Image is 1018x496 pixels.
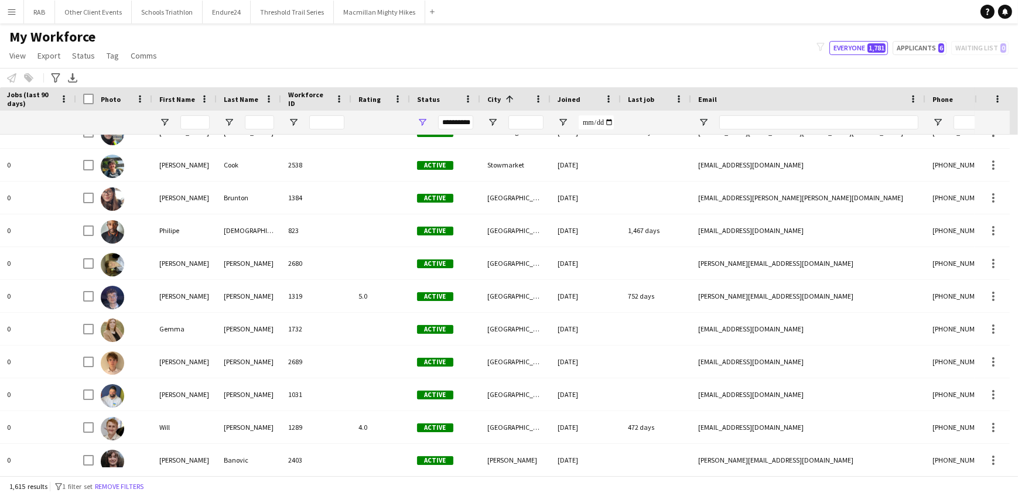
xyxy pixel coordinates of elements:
[107,50,119,61] span: Tag
[417,227,453,235] span: Active
[217,411,281,443] div: [PERSON_NAME]
[309,115,344,129] input: Workforce ID Filter Input
[932,117,943,128] button: Open Filter Menu
[288,117,299,128] button: Open Filter Menu
[24,1,55,23] button: RAB
[621,411,691,443] div: 472 days
[480,378,551,411] div: [GEOGRAPHIC_DATA]
[691,182,925,214] div: [EMAIL_ADDRESS][PERSON_NAME][PERSON_NAME][DOMAIN_NAME]
[152,280,217,312] div: [PERSON_NAME]
[281,280,351,312] div: 1319
[281,182,351,214] div: 1384
[281,444,351,476] div: 2403
[62,482,93,491] span: 1 filter set
[938,43,944,53] span: 6
[217,346,281,378] div: [PERSON_NAME]
[417,161,453,170] span: Active
[417,391,453,399] span: Active
[7,90,55,108] span: Jobs (last 90 days)
[621,280,691,312] div: 752 days
[217,378,281,411] div: [PERSON_NAME]
[152,182,217,214] div: [PERSON_NAME]
[691,346,925,378] div: [EMAIL_ADDRESS][DOMAIN_NAME]
[131,50,157,61] span: Comms
[867,43,886,53] span: 1,781
[152,378,217,411] div: [PERSON_NAME]
[480,411,551,443] div: [GEOGRAPHIC_DATA]
[281,346,351,378] div: 2689
[281,313,351,345] div: 1732
[102,48,124,63] a: Tag
[351,411,410,443] div: 4.0
[417,456,453,465] span: Active
[691,378,925,411] div: [EMAIL_ADDRESS][DOMAIN_NAME]
[224,117,234,128] button: Open Filter Menu
[180,115,210,129] input: First Name Filter Input
[558,95,580,104] span: Joined
[72,50,95,61] span: Status
[217,444,281,476] div: Banovic
[101,286,124,309] img: Felix Crabtree
[152,149,217,181] div: [PERSON_NAME]
[101,155,124,178] img: Emma Cook
[417,358,453,367] span: Active
[334,1,425,23] button: Macmillan Mighty Hikes
[480,444,551,476] div: [PERSON_NAME]
[480,346,551,378] div: [GEOGRAPHIC_DATA]
[487,95,501,104] span: City
[551,214,621,247] div: [DATE]
[480,214,551,247] div: [GEOGRAPHIC_DATA]
[417,194,453,203] span: Active
[480,280,551,312] div: [GEOGRAPHIC_DATA]
[551,313,621,345] div: [DATE]
[417,423,453,432] span: Active
[691,444,925,476] div: [PERSON_NAME][EMAIL_ADDRESS][DOMAIN_NAME]
[417,292,453,301] span: Active
[217,313,281,345] div: [PERSON_NAME]
[66,71,80,85] app-action-btn: Export XLSX
[829,41,888,55] button: Everyone1,781
[152,214,217,247] div: Philipe
[152,444,217,476] div: [PERSON_NAME]
[49,71,63,85] app-action-btn: Advanced filters
[551,182,621,214] div: [DATE]
[487,117,498,128] button: Open Filter Menu
[719,115,918,129] input: Email Filter Input
[152,346,217,378] div: [PERSON_NAME]
[217,247,281,279] div: [PERSON_NAME]
[217,214,281,247] div: [DEMOGRAPHIC_DATA]
[152,313,217,345] div: Gemma
[288,90,330,108] span: Workforce ID
[251,1,334,23] button: Threshold Trail Series
[579,115,614,129] input: Joined Filter Input
[132,1,203,23] button: Schools Triathlon
[101,351,124,375] img: Sam Martin
[480,149,551,181] div: Stowmarket
[358,95,381,104] span: Rating
[551,280,621,312] div: [DATE]
[480,313,551,345] div: [GEOGRAPHIC_DATA]
[698,95,717,104] span: Email
[67,48,100,63] a: Status
[203,1,251,23] button: Endure24
[217,149,281,181] div: Cook
[152,247,217,279] div: [PERSON_NAME]
[351,280,410,312] div: 5.0
[551,346,621,378] div: [DATE]
[281,149,351,181] div: 2538
[101,450,124,473] img: Jesse Banovic
[551,411,621,443] div: [DATE]
[698,117,709,128] button: Open Filter Menu
[691,149,925,181] div: [EMAIL_ADDRESS][DOMAIN_NAME]
[417,259,453,268] span: Active
[101,95,121,104] span: Photo
[93,480,146,493] button: Remove filters
[691,411,925,443] div: [EMAIL_ADDRESS][DOMAIN_NAME]
[932,95,953,104] span: Phone
[893,41,947,55] button: Applicants6
[281,411,351,443] div: 1289
[101,187,124,211] img: Sophie Brunton
[55,1,132,23] button: Other Client Events
[37,50,60,61] span: Export
[480,182,551,214] div: [GEOGRAPHIC_DATA]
